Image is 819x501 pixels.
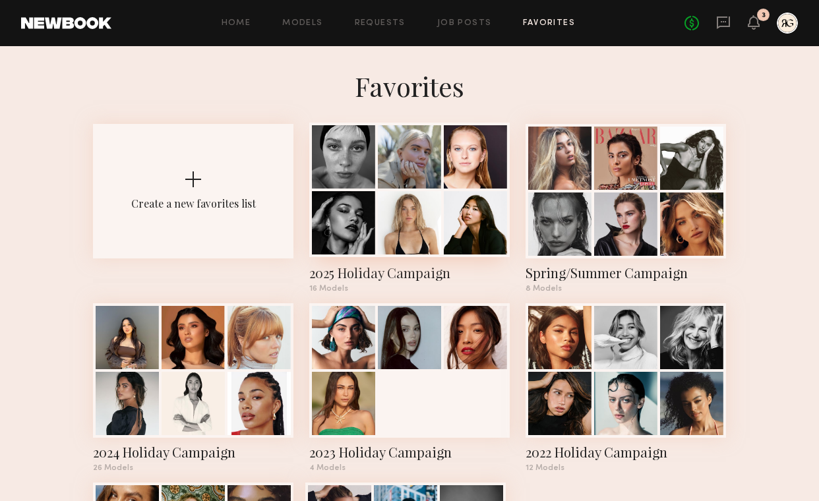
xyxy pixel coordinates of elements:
[131,196,256,210] div: Create a new favorites list
[309,464,510,472] div: 4 Models
[93,124,293,303] button: Create a new favorites list
[526,124,726,293] a: Spring/Summer Campaign8 Models
[309,443,510,461] div: 2023 Holiday Campaign
[526,443,726,461] div: 2022 Holiday Campaign
[222,19,251,28] a: Home
[526,464,726,472] div: 12 Models
[309,124,510,293] a: 2025 Holiday Campaign16 Models
[93,303,293,472] a: 2024 Holiday Campaign26 Models
[355,19,406,28] a: Requests
[309,285,510,293] div: 16 Models
[526,285,726,293] div: 8 Models
[309,264,510,282] div: 2025 Holiday Campaign
[526,264,726,282] div: Spring/Summer Campaign
[523,19,575,28] a: Favorites
[282,19,322,28] a: Models
[309,303,510,472] a: 2023 Holiday Campaign4 Models
[762,12,766,19] div: 3
[437,19,492,28] a: Job Posts
[526,303,726,472] a: 2022 Holiday Campaign12 Models
[93,464,293,472] div: 26 Models
[93,443,293,461] div: 2024 Holiday Campaign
